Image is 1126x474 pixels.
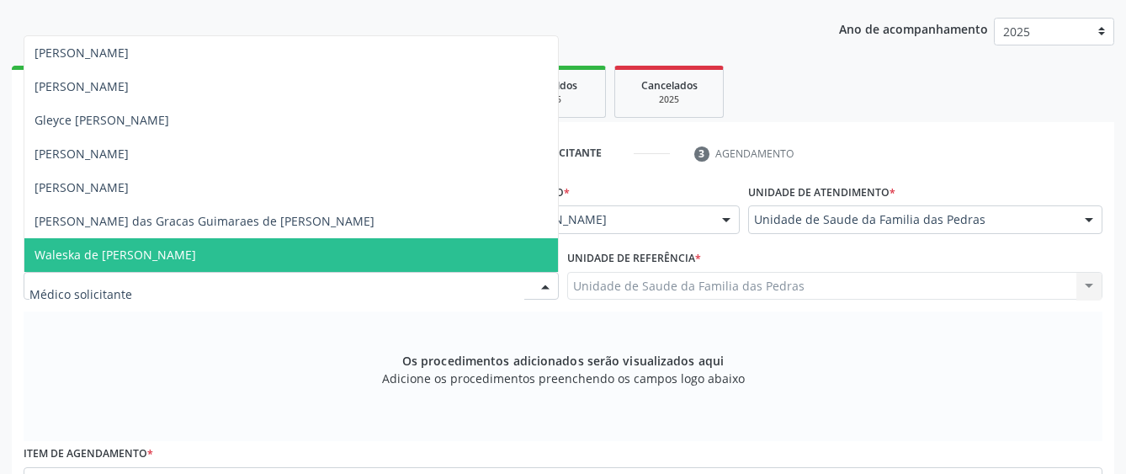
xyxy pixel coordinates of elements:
label: Unidade de referência [567,246,701,272]
span: Gleyce [PERSON_NAME] [35,112,169,128]
span: [PERSON_NAME] [35,78,129,94]
span: [PERSON_NAME] [35,45,129,61]
div: 2025 [627,93,711,106]
label: Unidade de atendimento [748,179,895,205]
span: [PERSON_NAME] [35,146,129,162]
span: Unidade de Saude da Familia das Pedras [754,211,1068,228]
input: Médico solicitante [29,278,524,312]
span: [PERSON_NAME] das Gracas Guimaraes de [PERSON_NAME] [35,213,374,229]
span: [PERSON_NAME] [513,211,705,228]
span: Adicione os procedimentos preenchendo os campos logo abaixo [382,370,745,387]
span: Waleska de [PERSON_NAME] [35,247,196,263]
label: Item de agendamento [24,441,153,467]
p: Ano de acompanhamento [839,18,988,39]
span: Cancelados [641,78,698,93]
span: [PERSON_NAME] [35,179,129,195]
span: Os procedimentos adicionados serão visualizados aqui [402,352,724,370]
